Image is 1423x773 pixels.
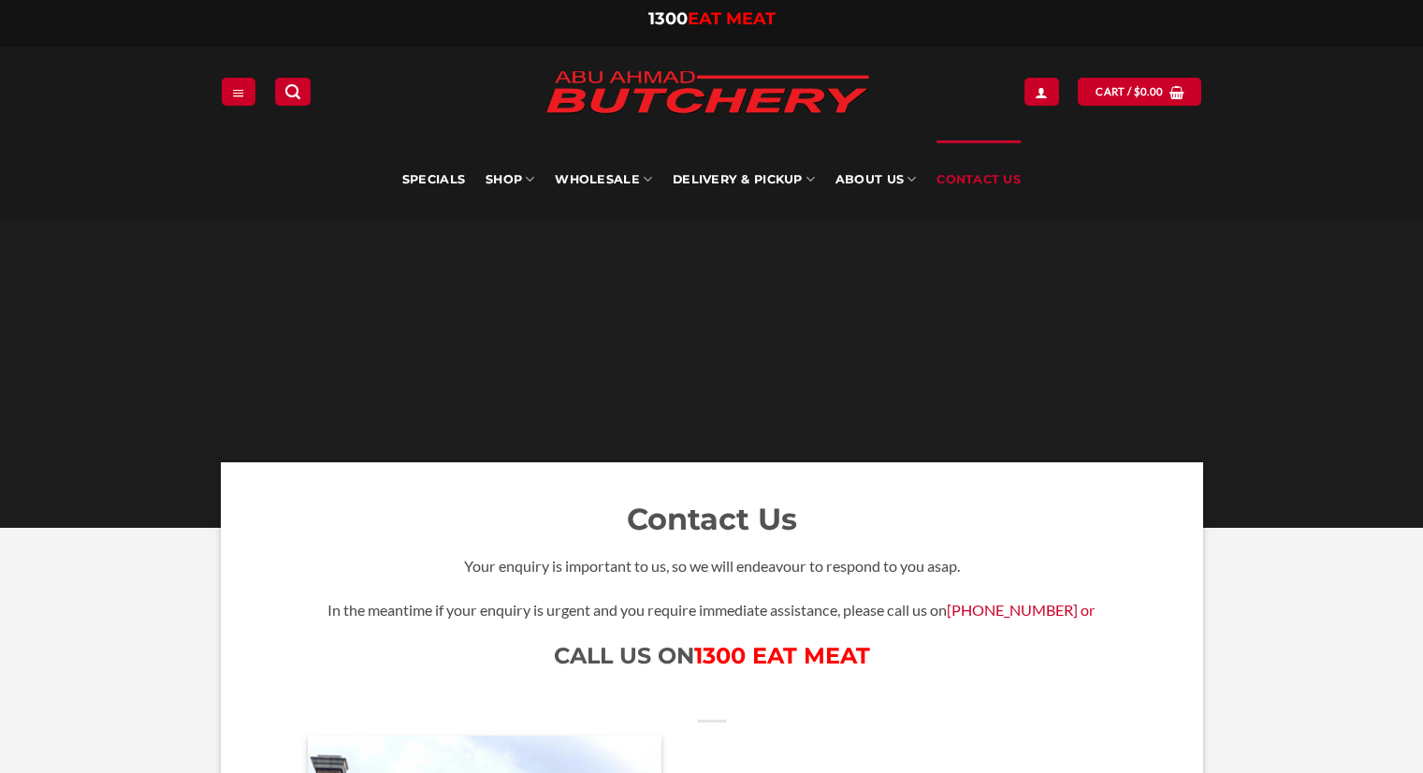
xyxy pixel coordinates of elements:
[258,641,1166,670] h1: CALL US ON
[222,78,255,105] a: Menu
[555,140,652,219] a: Wholesale
[1024,78,1058,105] a: Login
[835,140,916,219] a: About Us
[937,140,1021,219] a: Contact Us
[402,140,465,219] a: Specials
[694,642,870,669] a: 1300 EAT MEAT
[1134,83,1140,100] span: $
[258,500,1166,539] h2: Contact Us
[947,601,1096,619] a: [PHONE_NUMBER] or
[1078,78,1201,105] a: View cart
[258,598,1166,622] p: In the meantime if your enquiry is urgent and you require immediate assistance, please call us on
[648,8,776,29] a: 1300EAT MEAT
[673,140,815,219] a: Delivery & Pickup
[258,554,1166,578] p: Your enquiry is important to us, so we will endeavour to respond to you asap.
[648,8,688,29] span: 1300
[1096,83,1163,100] span: Cart /
[688,8,776,29] span: EAT MEAT
[1134,85,1164,97] bdi: 0.00
[275,78,311,105] a: Search
[486,140,534,219] a: SHOP
[530,58,885,129] img: Abu Ahmad Butchery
